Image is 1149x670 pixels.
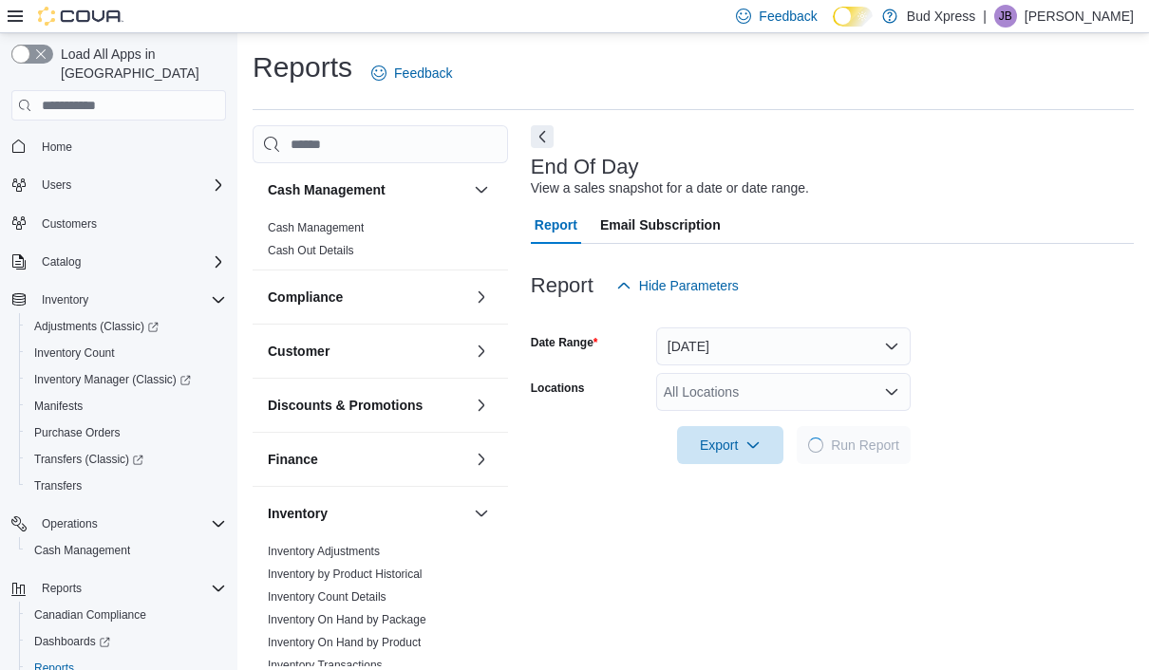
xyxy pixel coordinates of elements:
[268,568,423,581] a: Inventory by Product Historical
[268,504,328,523] h3: Inventory
[470,340,493,363] button: Customer
[34,251,88,273] button: Catalog
[34,478,82,493] span: Transfers
[38,7,123,26] img: Cova
[19,473,234,499] button: Transfers
[364,54,460,92] a: Feedback
[535,206,577,244] span: Report
[42,254,81,270] span: Catalog
[268,288,343,307] h3: Compliance
[42,516,98,531] span: Operations
[268,590,386,604] a: Inventory Count Details
[600,206,721,244] span: Email Subscription
[994,5,1017,28] div: Joanne Bonney
[470,286,493,308] button: Compliance
[34,372,191,387] span: Inventory Manager (Classic)
[268,180,466,199] button: Cash Management
[531,178,809,198] div: View a sales snapshot for a date or date range.
[268,288,466,307] button: Compliance
[19,537,234,564] button: Cash Management
[19,602,234,628] button: Canadian Compliance
[27,475,89,497] a: Transfers
[42,177,71,193] span: Users
[34,288,96,311] button: Inventory
[531,381,585,396] label: Locations
[27,539,226,562] span: Cash Management
[268,221,364,234] a: Cash Management
[268,613,426,626] a: Inventory On Hand by Package
[470,394,493,417] button: Discounts & Promotions
[268,244,354,257] a: Cash Out Details
[268,180,386,199] h3: Cash Management
[470,502,493,525] button: Inventory
[27,342,226,364] span: Inventory Count
[27,630,118,653] a: Dashboards
[42,581,82,596] span: Reports
[656,327,911,365] button: [DATE]
[27,368,198,391] a: Inventory Manager (Classic)
[639,276,739,295] span: Hide Parameters
[4,210,234,237] button: Customers
[27,604,154,626] a: Canadian Compliance
[833,27,834,28] span: Dark Mode
[983,5,987,28] p: |
[253,48,352,86] h1: Reports
[34,345,115,361] span: Inventory Count
[4,249,234,275] button: Catalog
[34,134,226,158] span: Home
[27,604,226,626] span: Canadian Compliance
[268,450,466,469] button: Finance
[27,395,90,418] a: Manifests
[34,399,83,414] span: Manifests
[4,575,234,602] button: Reports
[1025,5,1134,28] p: [PERSON_NAME]
[34,213,104,235] a: Customers
[27,315,226,338] span: Adjustments (Classic)
[27,448,151,471] a: Transfers (Classic)
[797,426,911,464] button: LoadingRun Report
[42,140,72,155] span: Home
[531,125,554,148] button: Next
[531,156,639,178] h3: End Of Day
[268,396,423,415] h3: Discounts & Promotions
[27,475,226,497] span: Transfers
[34,174,79,196] button: Users
[27,315,166,338] a: Adjustments (Classic)
[34,577,89,600] button: Reports
[19,340,234,366] button: Inventory Count
[268,342,330,361] h3: Customer
[531,335,598,350] label: Date Range
[34,251,226,273] span: Catalog
[470,448,493,471] button: Finance
[531,274,593,297] h3: Report
[34,452,143,467] span: Transfers (Classic)
[34,543,130,558] span: Cash Management
[34,212,226,235] span: Customers
[27,421,128,444] a: Purchase Orders
[27,342,122,364] a: Inventory Count
[268,450,318,469] h3: Finance
[268,545,380,558] a: Inventory Adjustments
[34,319,159,334] span: Adjustments (Classic)
[884,384,899,400] button: Open list of options
[268,342,466,361] button: Customer
[4,132,234,159] button: Home
[999,5,1012,28] span: JB
[253,216,508,270] div: Cash Management
[677,426,783,464] button: Export
[34,425,121,440] span: Purchase Orders
[27,448,226,471] span: Transfers (Classic)
[808,437,823,453] span: Loading
[4,511,234,537] button: Operations
[34,174,226,196] span: Users
[609,267,746,305] button: Hide Parameters
[268,636,421,649] a: Inventory On Hand by Product
[53,45,226,83] span: Load All Apps in [GEOGRAPHIC_DATA]
[268,396,466,415] button: Discounts & Promotions
[27,368,226,391] span: Inventory Manager (Classic)
[759,7,817,26] span: Feedback
[4,287,234,313] button: Inventory
[27,539,138,562] a: Cash Management
[34,136,80,158] a: Home
[42,292,88,307] span: Inventory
